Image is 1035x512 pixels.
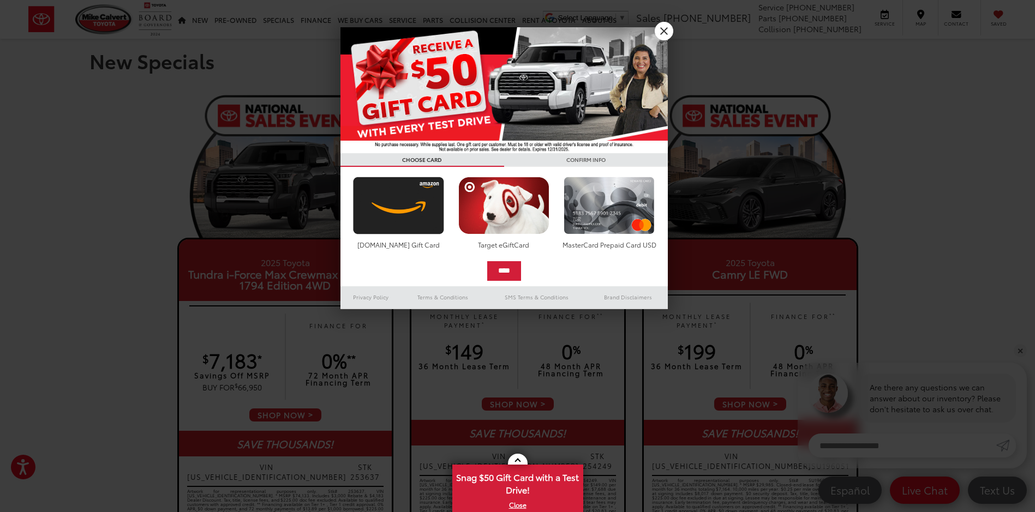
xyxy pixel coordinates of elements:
img: amazoncard.png [350,177,447,234]
span: Snag $50 Gift Card with a Test Drive! [453,466,582,499]
img: 55838_top_625864.jpg [340,27,668,153]
img: mastercard.png [561,177,657,234]
a: Brand Disclaimers [588,291,668,304]
div: Target eGiftCard [456,240,552,249]
h3: CHOOSE CARD [340,153,504,167]
div: MasterCard Prepaid Card USD [561,240,657,249]
a: Terms & Conditions [401,291,484,304]
a: Privacy Policy [340,291,402,304]
div: [DOMAIN_NAME] Gift Card [350,240,447,249]
h3: CONFIRM INFO [504,153,668,167]
a: SMS Terms & Conditions [485,291,588,304]
img: targetcard.png [456,177,552,234]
